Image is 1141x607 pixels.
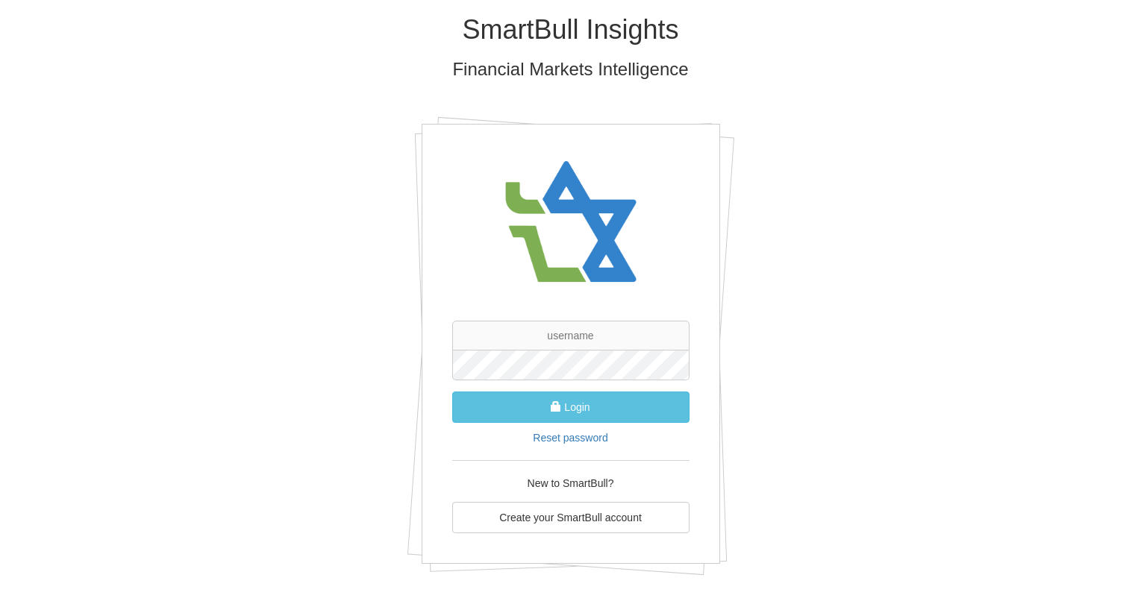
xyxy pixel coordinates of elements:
[496,147,645,298] img: avatar
[533,432,607,444] a: Reset password
[452,502,690,533] a: Create your SmartBull account
[452,391,690,423] button: Login
[528,477,614,489] span: New to SmartBull?
[134,60,1007,79] h3: Financial Markets Intelligence
[452,321,690,350] input: username
[134,15,1007,45] h1: SmartBull Insights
